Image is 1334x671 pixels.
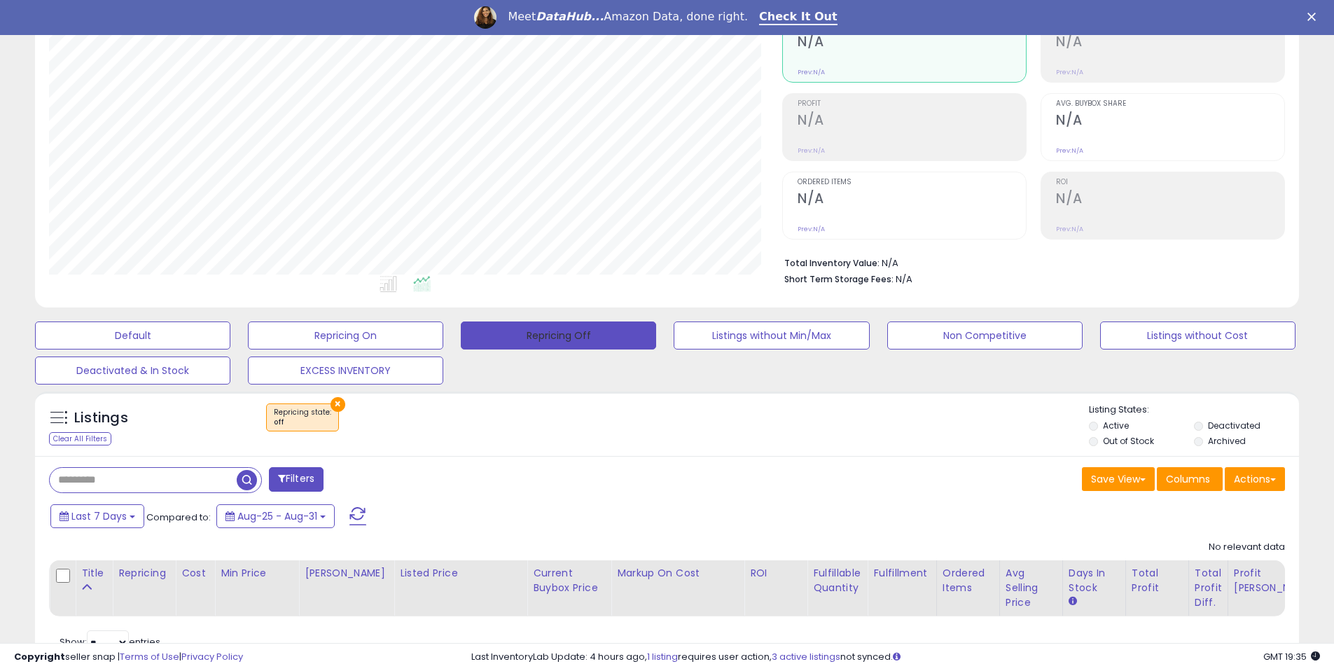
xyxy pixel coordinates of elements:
a: 3 active listings [772,650,840,663]
span: Ordered Items [798,179,1026,186]
th: The percentage added to the cost of goods (COGS) that forms the calculator for Min & Max prices. [611,560,744,616]
h2: N/A [798,191,1026,209]
small: Prev: N/A [1056,146,1083,155]
h2: N/A [1056,191,1284,209]
button: Listings without Min/Max [674,321,869,350]
small: Prev: N/A [798,225,825,233]
div: Meet Amazon Data, done right. [508,10,748,24]
button: Columns [1157,467,1223,491]
button: Aug-25 - Aug-31 [216,504,335,528]
div: Clear All Filters [49,432,111,445]
span: Columns [1166,472,1210,486]
button: Repricing Off [461,321,656,350]
button: Non Competitive [887,321,1083,350]
label: Out of Stock [1103,435,1154,447]
div: Markup on Cost [617,566,738,581]
button: Last 7 Days [50,504,144,528]
b: Total Inventory Value: [784,257,880,269]
img: Profile image for Georgie [474,6,496,29]
span: Aug-25 - Aug-31 [237,509,317,523]
span: Last 7 Days [71,509,127,523]
small: Prev: N/A [798,68,825,76]
button: Repricing On [248,321,443,350]
label: Archived [1208,435,1246,447]
span: ROI [1056,179,1284,186]
span: 2025-09-8 19:35 GMT [1263,650,1320,663]
div: Total Profit Diff. [1195,566,1222,610]
div: Fulfillment [873,566,930,581]
label: Deactivated [1208,420,1260,431]
h2: N/A [798,112,1026,131]
strong: Copyright [14,650,65,663]
button: Save View [1082,467,1155,491]
a: Check It Out [759,10,838,25]
div: Ordered Items [943,566,994,595]
h5: Listings [74,408,128,428]
span: Profit [798,100,1026,108]
a: Privacy Policy [181,650,243,663]
label: Active [1103,420,1129,431]
div: Avg Selling Price [1006,566,1057,610]
div: Last InventoryLab Update: 4 hours ago, requires user action, not synced. [471,651,1320,664]
button: Listings without Cost [1100,321,1295,350]
div: Cost [181,566,209,581]
div: Listed Price [400,566,521,581]
button: × [331,397,345,412]
div: Profit [PERSON_NAME] [1234,566,1317,595]
button: Filters [269,467,324,492]
div: Days In Stock [1069,566,1120,595]
h2: N/A [1056,34,1284,53]
span: Compared to: [146,511,211,524]
h2: N/A [798,34,1026,53]
p: Listing States: [1089,403,1299,417]
small: Days In Stock. [1069,595,1077,608]
div: Repricing [118,566,169,581]
div: Fulfillable Quantity [813,566,861,595]
div: Min Price [221,566,293,581]
span: Repricing state : [274,407,331,428]
i: DataHub... [536,10,604,23]
a: 1 listing [647,650,678,663]
button: Default [35,321,230,350]
span: Show: entries [60,635,160,649]
div: No relevant data [1209,541,1285,554]
div: Title [81,566,106,581]
div: ROI [750,566,801,581]
div: off [274,417,331,427]
div: seller snap | | [14,651,243,664]
button: EXCESS INVENTORY [248,357,443,385]
div: Close [1307,13,1321,21]
small: Prev: N/A [798,146,825,155]
a: Terms of Use [120,650,179,663]
b: Short Term Storage Fees: [784,273,894,285]
h2: N/A [1056,112,1284,131]
span: Avg. Buybox Share [1056,100,1284,108]
div: [PERSON_NAME] [305,566,388,581]
div: Current Buybox Price [533,566,605,595]
small: Prev: N/A [1056,225,1083,233]
button: Deactivated & In Stock [35,357,230,385]
button: Actions [1225,467,1285,491]
div: Total Profit [1132,566,1183,595]
span: N/A [896,272,912,286]
li: N/A [784,254,1274,270]
small: Prev: N/A [1056,68,1083,76]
